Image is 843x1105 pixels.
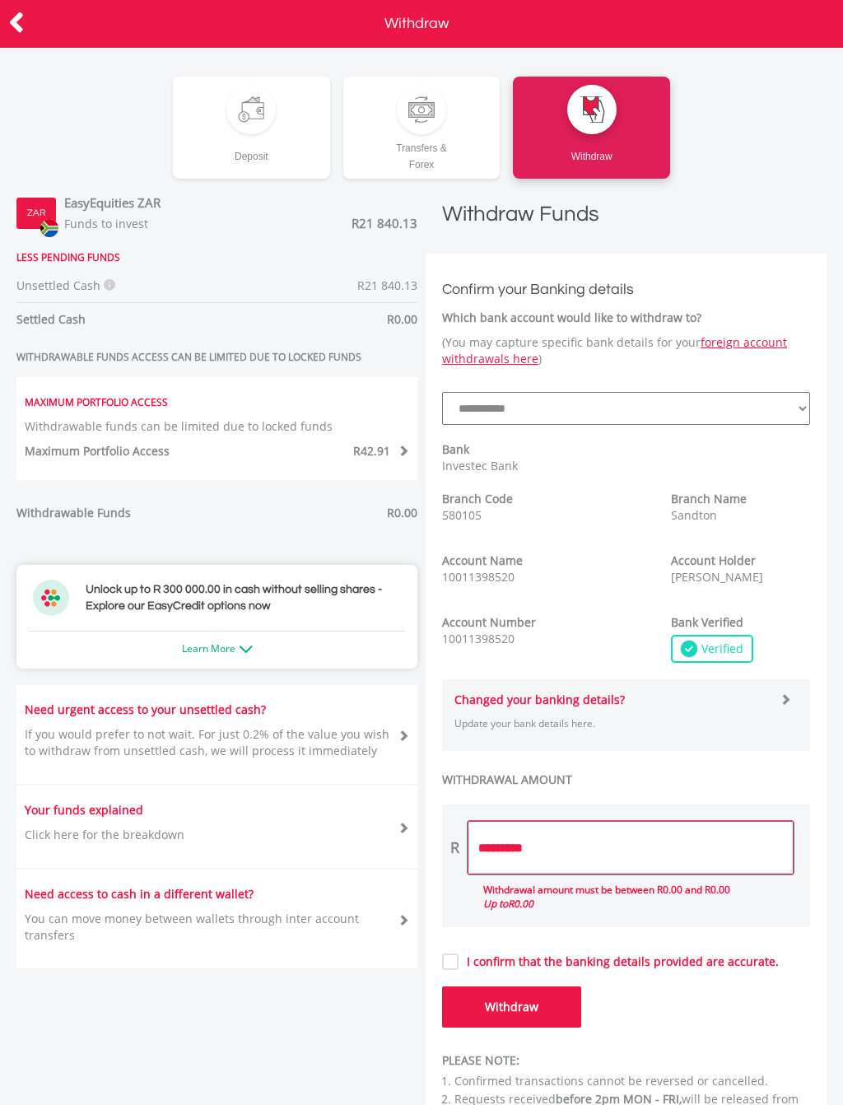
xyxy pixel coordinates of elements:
strong: Account Name [442,552,523,568]
span: R0.00 [387,505,417,520]
li: Confirmed transactions cannot be reversed or cancelled. [454,1073,810,1089]
label: WITHDRAWAL AMOUNT [442,772,810,788]
strong: Branch Code [442,491,513,506]
p: (You may capture specific bank details for your ) [442,334,810,367]
p: Click here for the breakdown [25,827,184,843]
span: Verified [697,641,743,657]
span: R21 840.13 [352,215,417,231]
a: Withdraw [513,77,670,179]
span: Funds to invest [64,216,148,231]
strong: Need urgent access to your unsettled cash? [25,702,266,717]
i: Up to [483,897,533,911]
div: Transfers & Forex [343,134,501,173]
p: Update your bank details here. [454,716,767,730]
span: R42.91 [353,443,390,459]
strong: WITHDRAWABLE FUNDS ACCESS CAN BE LIMITED DUE TO LOCKED FUNDS [16,350,361,364]
div: Withdraw [513,134,670,165]
a: foreign account withdrawals here [442,334,787,366]
strong: Account Holder [671,552,756,568]
strong: Withdrawable Funds [16,505,131,520]
span: 580105 [442,507,482,523]
label: EasyEquities ZAR [64,194,161,212]
strong: Account Number [442,614,536,630]
span: Unsettled Cash [16,277,100,293]
strong: Settled Cash [16,311,86,327]
img: ec-flower.svg [33,580,69,616]
strong: Need access to cash in a different wallet? [25,886,254,902]
a: Learn More [182,641,253,655]
h3: Unlock up to R 300 000.00 in cash without selling shares - Explore our EasyCredit options now [86,581,401,614]
strong: MAXIMUM PORTFOLIO ACCESS [25,395,168,409]
strong: Your funds explained [25,802,143,818]
span: 10011398520 [442,631,515,646]
div: Deposit [173,134,330,165]
span: Investec Bank [442,458,518,473]
span: R0.00 [387,311,417,327]
span: 10011398520 [442,569,515,585]
img: zar.png [40,219,58,237]
button: Withdraw [442,986,581,1028]
span: R0.00 [508,897,533,911]
p: Withdrawable funds can be limited due to locked funds [25,418,409,435]
img: ec-arrow-down.png [240,646,253,653]
p: You can move money between wallets through inter account transfers [25,911,398,944]
strong: Which bank account would like to withdraw to? [442,310,701,325]
div: PLEASE NOTE: [442,1052,810,1069]
strong: Bank Verified [671,614,743,630]
strong: Changed your banking details? [454,692,625,707]
h3: Confirm your Banking details [442,278,810,301]
label: I confirm that the banking details provided are accurate. [459,953,779,970]
span: Withdrawal amount must be between R0.00 and R0.00 [483,883,730,897]
strong: Branch Name [671,491,747,506]
p: If you would prefer to not wait. For just 0.2% of the value you wish to withdraw from unsettled c... [25,726,398,759]
a: Deposit [173,77,330,179]
a: Transfers &Forex [343,77,501,179]
strong: Maximum Portfolio Access [25,443,170,459]
label: ZAR [27,207,46,220]
span: R21 840.13 [357,277,417,293]
strong: LESS PENDING FUNDS [16,250,120,264]
span: [PERSON_NAME] [671,569,763,585]
h1: Withdraw Funds [426,199,827,245]
div: R [450,837,459,859]
strong: Bank [442,441,469,457]
span: Sandton [671,507,717,523]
